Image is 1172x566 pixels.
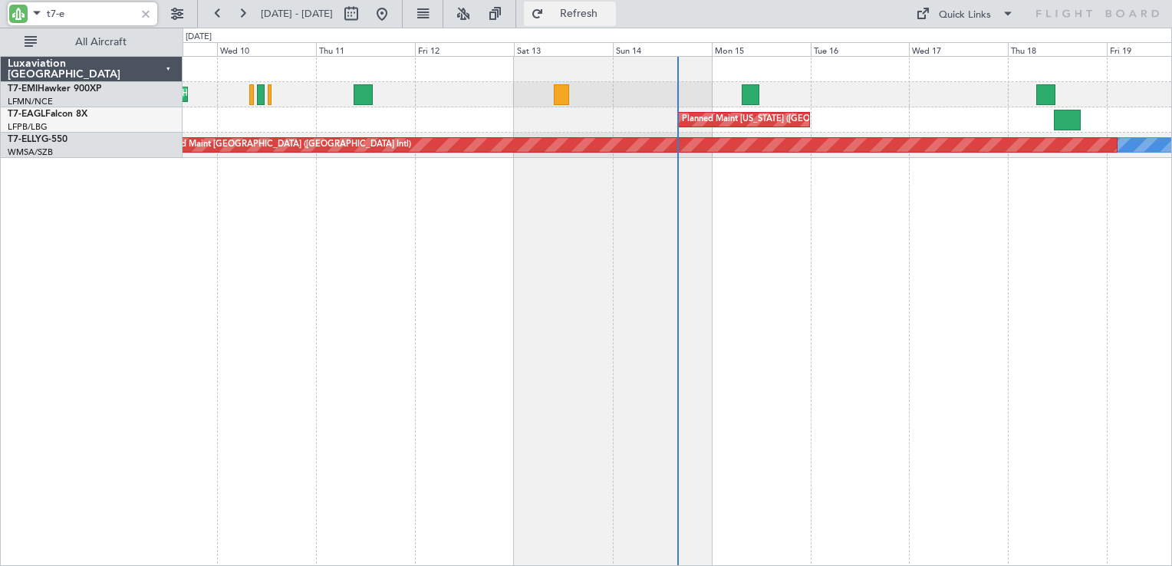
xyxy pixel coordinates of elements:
div: Mon 15 [712,42,811,56]
span: T7-ELLY [8,135,41,144]
span: T7-EAGL [8,110,45,119]
div: Tue 16 [811,42,910,56]
button: Refresh [524,2,616,26]
div: Planned Maint [US_STATE] ([GEOGRAPHIC_DATA]) [682,108,879,131]
div: Quick Links [939,8,991,23]
div: [DATE] [186,31,212,44]
span: [DATE] - [DATE] [261,7,333,21]
a: T7-EAGLFalcon 8X [8,110,87,119]
button: Quick Links [908,2,1022,26]
div: Wed 10 [217,42,316,56]
div: Planned Maint [GEOGRAPHIC_DATA] ([GEOGRAPHIC_DATA] Intl) [155,133,411,156]
a: WMSA/SZB [8,146,53,158]
div: Thu 18 [1008,42,1107,56]
div: Thu 11 [316,42,415,56]
a: LFMN/NCE [8,96,53,107]
div: Fri 12 [415,42,514,56]
input: A/C (Reg. or Type) [47,2,135,25]
span: T7-EMI [8,84,38,94]
button: All Aircraft [17,30,166,54]
a: T7-ELLYG-550 [8,135,67,144]
span: Refresh [547,8,611,19]
a: T7-EMIHawker 900XP [8,84,101,94]
div: Sat 13 [514,42,613,56]
a: LFPB/LBG [8,121,48,133]
div: Wed 17 [909,42,1008,56]
span: All Aircraft [40,37,162,48]
div: Sun 14 [613,42,712,56]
